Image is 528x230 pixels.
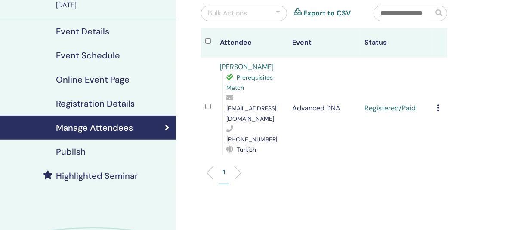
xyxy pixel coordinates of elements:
th: Event [288,28,360,58]
a: Export to CSV [303,8,351,18]
h4: Publish [56,147,86,157]
a: [PERSON_NAME] [220,62,274,71]
th: Status [360,28,432,58]
p: 1 [223,168,225,177]
td: Advanced DNA [288,58,360,159]
h4: Registration Details [56,98,135,109]
span: Turkish [237,146,256,153]
th: Attendee [216,28,288,58]
span: [PHONE_NUMBER] [226,135,278,143]
div: Bulk Actions [208,8,247,18]
span: Prerequisites Match [226,74,273,92]
h4: Highlighted Seminar [56,171,138,181]
h4: Manage Attendees [56,123,133,133]
h4: Online Event Page [56,74,130,85]
span: [EMAIL_ADDRESS][DOMAIN_NAME] [226,104,277,123]
h4: Event Details [56,26,109,37]
h4: Event Schedule [56,50,120,61]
